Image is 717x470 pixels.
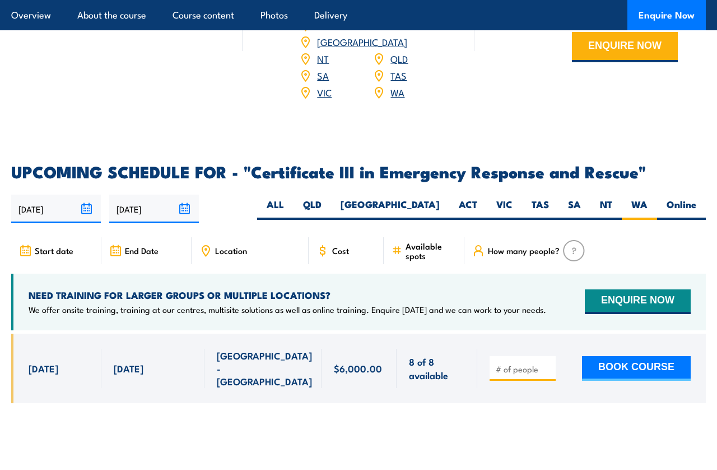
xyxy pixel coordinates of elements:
label: ACT [449,198,487,220]
a: TAS [390,68,407,82]
input: To date [109,195,199,223]
a: NT [317,52,329,65]
span: How many people? [488,246,560,255]
label: VIC [487,198,522,220]
label: SA [558,198,590,220]
a: VIC [317,85,332,99]
label: ALL [257,198,294,220]
span: $6,000.00 [334,362,382,375]
span: [DATE] [29,362,58,375]
a: [GEOGRAPHIC_DATA] [317,35,407,48]
h4: NEED TRAINING FOR LARGER GROUPS OR MULTIPLE LOCATIONS? [29,289,546,301]
button: BOOK COURSE [582,356,691,381]
label: QLD [294,198,331,220]
span: Cost [332,246,349,255]
h2: UPCOMING SCHEDULE FOR - "Certificate III in Emergency Response and Rescue" [11,164,706,178]
label: WA [622,198,657,220]
span: End Date [125,246,159,255]
label: Online [657,198,706,220]
label: TAS [522,198,558,220]
a: ACT [317,18,334,31]
span: Available spots [406,241,457,260]
span: [GEOGRAPHIC_DATA] - [GEOGRAPHIC_DATA] [217,349,312,388]
input: From date [11,195,101,223]
button: ENQUIRE NOW [572,32,678,62]
span: 8 of 8 available [409,355,465,381]
span: Location [215,246,247,255]
input: # of people [496,363,552,375]
label: [GEOGRAPHIC_DATA] [331,198,449,220]
span: Start date [35,246,73,255]
a: WA [390,85,404,99]
a: SA [317,68,329,82]
button: ENQUIRE NOW [585,289,691,314]
label: NT [590,198,622,220]
a: QLD [390,52,408,65]
span: [DATE] [114,362,143,375]
p: We offer onsite training, training at our centres, multisite solutions as well as online training... [29,304,546,315]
